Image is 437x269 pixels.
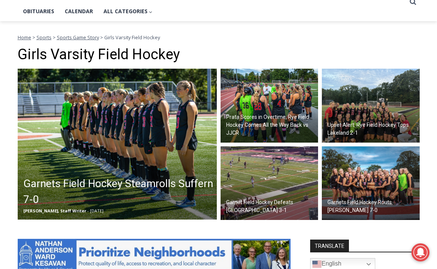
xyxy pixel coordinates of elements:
[18,69,217,220] img: (PHOTO: The Rye Field Hockey team lined up before a game on September 20, 2025. Credit: Maureen T...
[312,260,321,269] img: en
[37,34,52,41] a: Sports
[322,146,420,220] img: (PHOTO: The 2025 Rye Field Hockey team. Credit: Maureen Tsuchida.)
[98,2,158,21] button: Child menu of All Categories
[0,75,109,94] a: [PERSON_NAME] Read Sanctuary Fall Fest: [DATE]
[57,34,99,41] a: Sports Game Story
[322,146,420,220] a: Garnets Field Hockey Routs [PERSON_NAME] 7-0
[87,208,89,214] span: -
[18,2,59,21] a: Obituaries
[18,34,420,41] nav: Breadcrumbs
[6,76,96,93] h4: [PERSON_NAME] Read Sanctuary Fall Fest: [DATE]
[181,73,365,94] a: Intern @ [DOMAIN_NAME]
[88,64,91,71] div: 6
[59,2,98,21] a: Calendar
[327,121,418,137] h2: Upset Alert: Rye Field Hockey Tops Lakeland 2-1
[221,146,318,220] a: Garnet Field Hockey Defeats [GEOGRAPHIC_DATA] 3-1
[90,208,104,214] span: [DATE]
[18,46,420,63] h1: Girls Varsity Field Hockey
[226,113,317,137] h2: Prata Scores in Overtime, Rye Field Hockey Comes All the Way Back vs JJCR
[53,34,56,41] span: >
[18,69,217,220] a: Garnets Field Hockey Steamrolls Suffern 7-0 [PERSON_NAME], Staff Writer - [DATE]
[79,64,82,71] div: 5
[197,75,349,92] span: Intern @ [DOMAIN_NAME]
[104,34,160,41] span: Girls Varsity Field Hockey
[322,69,420,143] img: (PHOTO: The 2025 Rye Field Hockey team after their 2-1 win over Lakeland on Thursday, September 2...
[23,176,215,208] h2: Garnets Field Hockey Steamrolls Suffern 7-0
[221,69,318,143] a: Prata Scores in Overtime, Rye Field Hockey Comes All the Way Back vs JJCR
[322,69,420,143] a: Upset Alert: Rye Field Hockey Tops Lakeland 2-1
[100,34,103,41] span: >
[190,0,356,73] div: "I learned about the history of a place I’d honestly never considered even as a resident of [GEOG...
[310,240,349,252] strong: TRANSLATE
[84,64,86,71] div: /
[226,198,317,214] h2: Garnet Field Hockey Defeats [GEOGRAPHIC_DATA] 3-1
[79,22,105,62] div: unique DIY crafts
[23,208,86,214] span: [PERSON_NAME], Staff Writer
[18,34,31,41] a: Home
[32,34,35,41] span: >
[221,146,318,220] img: (PHOTO: Rye Girls Varsity Field Hockey vs. Kingston on September 20, 2025. Credit: SportsEngine.)...
[327,198,418,214] h2: Garnets Field Hockey Routs [PERSON_NAME] 7-0
[221,69,318,143] img: (PHOTO: The Rye Field Hockey team from September 16, 2025. Credit: Maureen Tsuchida.)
